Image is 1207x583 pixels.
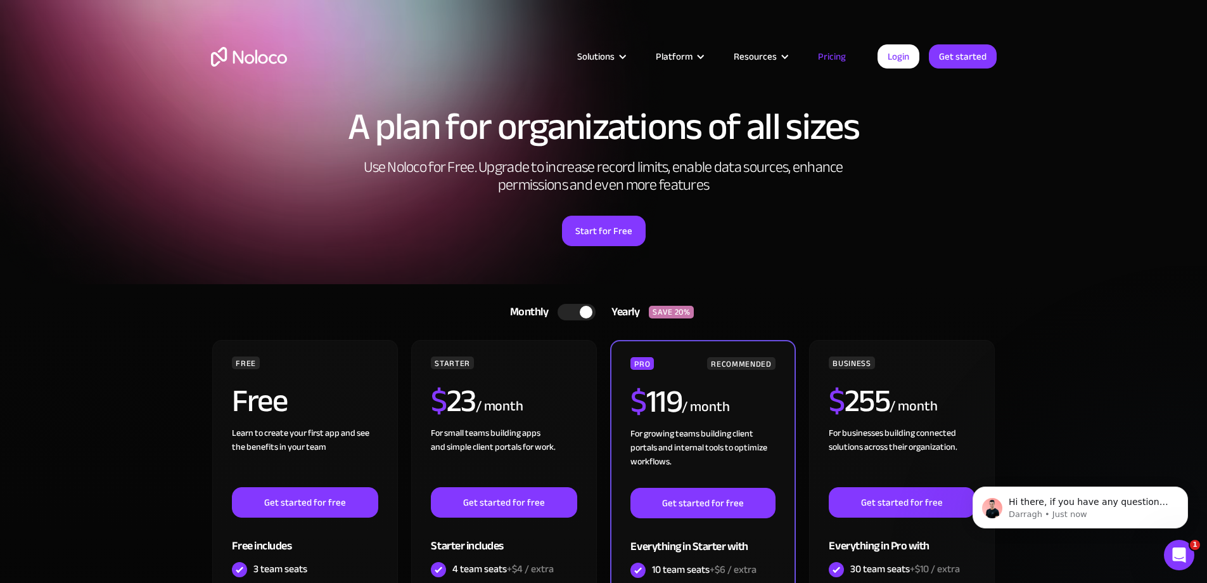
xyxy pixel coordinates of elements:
h1: A plan for organizations of all sizes [211,108,997,146]
div: 4 team seats [452,562,554,576]
div: 30 team seats [850,562,960,576]
h2: 119 [630,386,682,417]
a: Get started [929,44,997,69]
iframe: Intercom notifications message [954,460,1207,549]
span: +$10 / extra [910,560,960,579]
div: For small teams building apps and simple client portals for work. ‍ [431,426,577,487]
span: $ [630,372,646,431]
div: / month [890,396,937,417]
span: $ [431,371,447,431]
div: BUSINESS [829,357,874,369]
span: 1 [1190,540,1200,550]
h2: 23 [431,385,476,417]
div: RECOMMENDED [707,357,775,370]
div: Yearly [596,303,649,322]
a: Start for Free [562,216,646,246]
div: Everything in Pro with [829,518,974,559]
div: Learn to create your first app and see the benefits in your team ‍ [232,426,378,487]
a: Pricing [802,48,862,65]
span: $ [829,371,845,431]
iframe: Intercom live chat [1164,540,1194,570]
div: For growing teams building client portals and internal tools to optimize workflows. [630,427,775,488]
div: Platform [656,48,693,65]
div: 10 team seats [652,563,757,577]
div: SAVE 20% [649,306,694,318]
div: For businesses building connected solutions across their organization. ‍ [829,426,974,487]
a: Get started for free [829,487,974,518]
a: home [211,47,287,67]
div: / month [476,396,523,417]
div: Resources [734,48,777,65]
div: Everything in Starter with [630,518,775,560]
div: Monthly [494,303,558,322]
div: Starter includes [431,518,577,559]
a: Login [878,44,919,69]
a: Get started for free [431,487,577,518]
span: +$4 / extra [507,560,554,579]
div: Resources [718,48,802,65]
div: FREE [232,357,260,369]
div: / month [682,397,729,417]
div: Solutions [561,48,640,65]
div: Solutions [577,48,615,65]
div: 3 team seats [253,562,307,576]
h2: Use Noloco for Free. Upgrade to increase record limits, enable data sources, enhance permissions ... [350,159,857,194]
div: STARTER [431,357,473,369]
h2: 255 [829,385,890,417]
a: Get started for free [630,488,775,518]
div: Platform [640,48,718,65]
div: PRO [630,357,654,370]
span: +$6 / extra [710,560,757,579]
div: Free includes [232,518,378,559]
h2: Free [232,385,287,417]
a: Get started for free [232,487,378,518]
